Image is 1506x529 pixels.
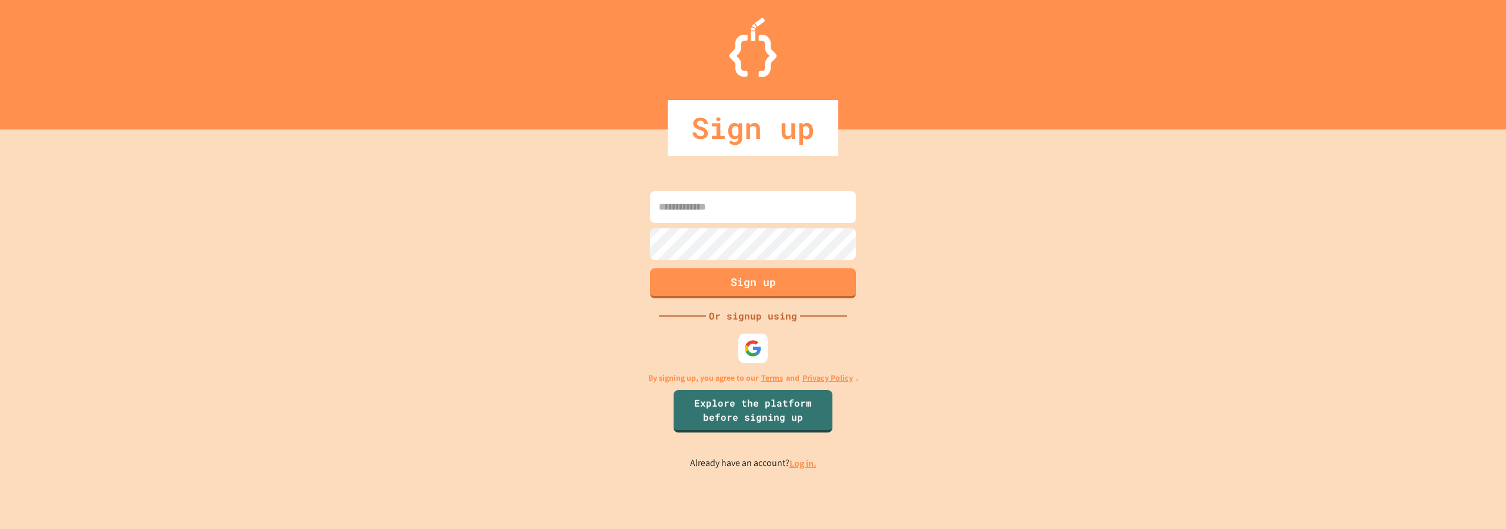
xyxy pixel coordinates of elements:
[761,372,783,384] a: Terms
[648,372,858,384] p: By signing up, you agree to our and .
[690,456,817,471] p: Already have an account?
[802,372,853,384] a: Privacy Policy
[729,18,777,77] img: Logo.svg
[706,309,800,323] div: Or signup using
[674,390,832,432] a: Explore the platform before signing up
[744,340,762,357] img: google-icon.svg
[789,457,817,470] a: Log in.
[650,268,856,298] button: Sign up
[668,100,838,156] div: Sign up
